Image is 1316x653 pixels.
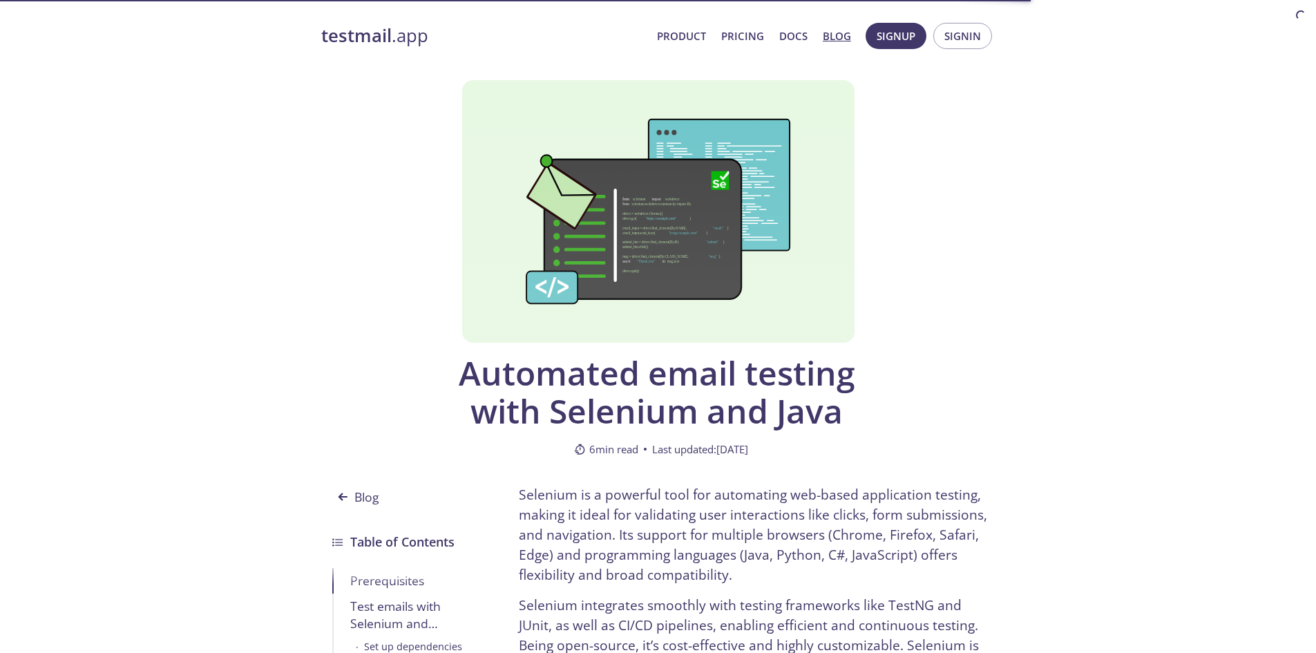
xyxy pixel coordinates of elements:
strong: testmail [321,23,392,48]
span: Blog [332,484,388,510]
button: Signup [866,23,926,49]
button: Signin [933,23,992,49]
a: testmail.app [321,24,646,48]
span: Automated email testing with Selenium and Java [421,354,893,430]
span: Signin [944,27,981,45]
a: Product [657,27,706,45]
div: Prerequisites [350,572,475,589]
span: Last updated: [DATE] [652,441,748,457]
p: Selenium is a powerful tool for automating web-based application testing, making it ideal for val... [519,485,995,585]
a: Docs [779,27,808,45]
a: Pricing [721,27,764,45]
div: Test emails with Selenium and [DOMAIN_NAME] [350,598,475,632]
span: Signup [877,27,915,45]
h3: Table of Contents [350,532,455,551]
a: Blog [332,464,475,515]
span: 6 min read [574,441,638,457]
a: Blog [823,27,851,45]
